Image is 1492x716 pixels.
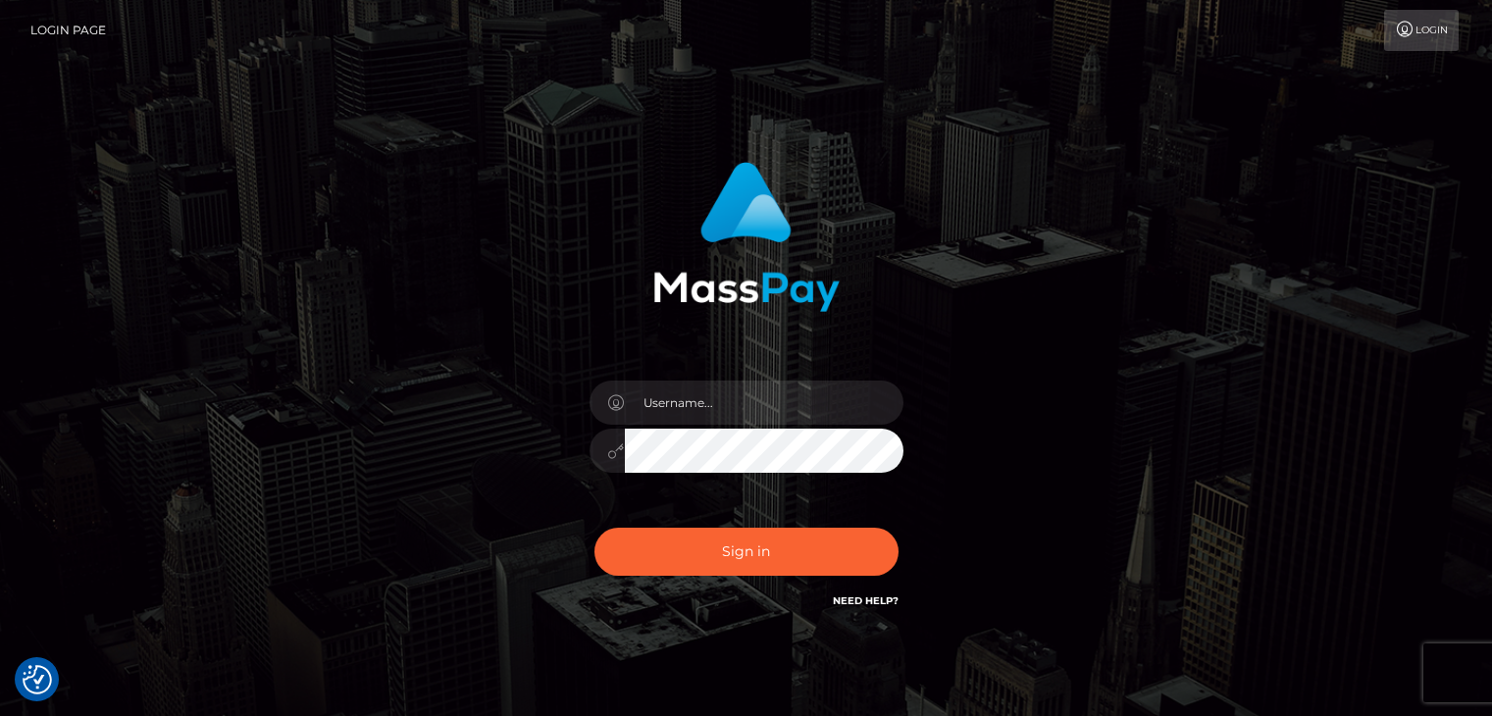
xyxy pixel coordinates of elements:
a: Need Help? [833,594,899,607]
a: Login [1384,10,1459,51]
img: Revisit consent button [23,665,52,694]
input: Username... [625,381,903,425]
button: Consent Preferences [23,665,52,694]
button: Sign in [594,528,899,576]
img: MassPay Login [653,162,840,312]
a: Login Page [30,10,106,51]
